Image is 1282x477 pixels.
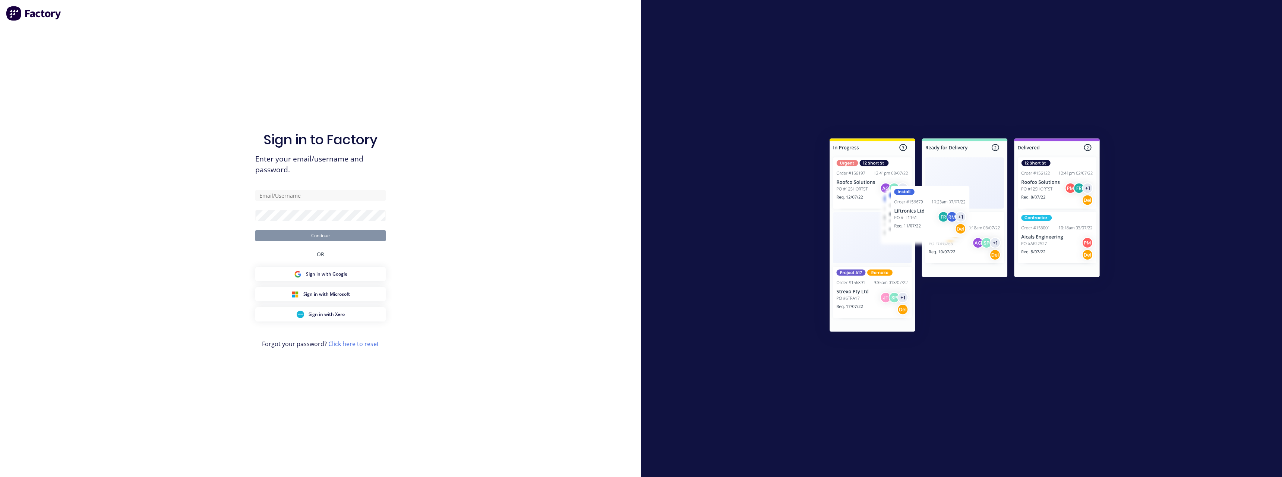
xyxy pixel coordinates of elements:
h1: Sign in to Factory [263,132,378,148]
img: Sign in [813,123,1116,349]
img: Microsoft Sign in [291,291,299,298]
span: Forgot your password? [262,339,379,348]
span: Enter your email/username and password. [255,154,386,175]
img: Xero Sign in [297,311,304,318]
button: Microsoft Sign inSign in with Microsoft [255,287,386,301]
div: OR [317,241,324,267]
span: Sign in with Google [306,271,347,277]
input: Email/Username [255,190,386,201]
span: Sign in with Microsoft [303,291,350,298]
button: Google Sign inSign in with Google [255,267,386,281]
a: Click here to reset [328,340,379,348]
img: Google Sign in [294,270,301,278]
span: Sign in with Xero [309,311,345,318]
button: Xero Sign inSign in with Xero [255,307,386,321]
button: Continue [255,230,386,241]
img: Factory [6,6,62,21]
